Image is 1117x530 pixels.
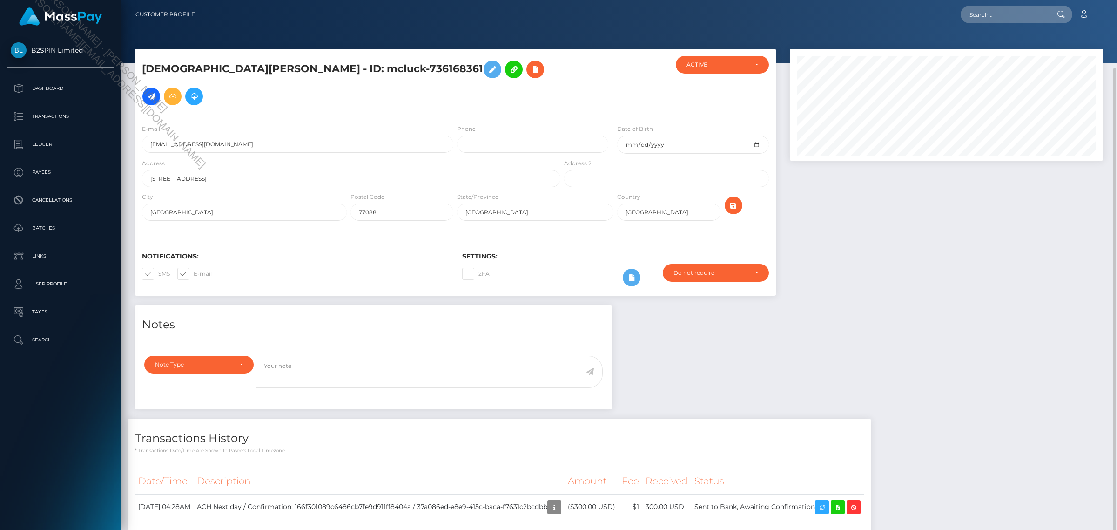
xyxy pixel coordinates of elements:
[457,125,476,133] label: Phone
[135,430,864,447] h4: Transactions History
[7,217,114,240] a: Batches
[7,133,114,156] a: Ledger
[142,56,555,110] h5: [DEMOGRAPHIC_DATA][PERSON_NAME] - ID: mcluck-736168361
[142,159,165,168] label: Address
[11,333,110,347] p: Search
[350,193,384,201] label: Postal Code
[617,125,653,133] label: Date of Birth
[11,249,110,263] p: Links
[11,277,110,291] p: User Profile
[155,361,232,368] div: Note Type
[11,221,110,235] p: Batches
[11,305,110,319] p: Taxes
[11,109,110,123] p: Transactions
[7,46,114,54] span: B2SPIN Limited
[462,252,768,260] h6: Settings:
[565,494,619,520] td: ($300.00 USD)
[11,193,110,207] p: Cancellations
[564,159,592,168] label: Address 2
[19,7,102,26] img: MassPay Logo
[642,469,691,494] th: Received
[144,356,254,374] button: Note Type
[142,317,605,333] h4: Notes
[7,105,114,128] a: Transactions
[11,82,110,95] p: Dashboard
[617,193,640,201] label: Country
[142,268,170,280] label: SMS
[686,61,747,68] div: ACTIVE
[457,193,498,201] label: State/Province
[642,494,691,520] td: 300.00 USD
[7,189,114,212] a: Cancellations
[676,56,768,74] button: ACTIVE
[177,268,212,280] label: E-mail
[7,272,114,296] a: User Profile
[142,88,160,105] a: Initiate Payout
[135,447,864,454] p: * Transactions date/time are shown in payee's local timezone
[11,42,27,58] img: B2SPIN Limited
[11,137,110,151] p: Ledger
[565,469,619,494] th: Amount
[691,494,864,520] td: Sent to Bank, Awaiting Confirmation
[7,245,114,268] a: Links
[7,161,114,184] a: Payees
[135,5,195,24] a: Customer Profile
[142,125,160,133] label: E-mail
[194,494,565,520] td: ACH Next day / Confirmation: 166f301089c6486cb7fe9d911ff8404a / 37a086ed-e8e9-415c-baca-f7631c2bcdbb
[142,252,448,260] h6: Notifications:
[691,469,864,494] th: Status
[7,300,114,324] a: Taxes
[663,264,769,282] button: Do not require
[619,494,642,520] td: $1
[194,469,565,494] th: Description
[11,165,110,179] p: Payees
[673,269,747,277] div: Do not require
[462,268,490,280] label: 2FA
[142,193,153,201] label: City
[961,6,1048,23] input: Search...
[135,469,194,494] th: Date/Time
[135,494,194,520] td: [DATE] 04:28AM
[7,77,114,100] a: Dashboard
[7,328,114,352] a: Search
[619,469,642,494] th: Fee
